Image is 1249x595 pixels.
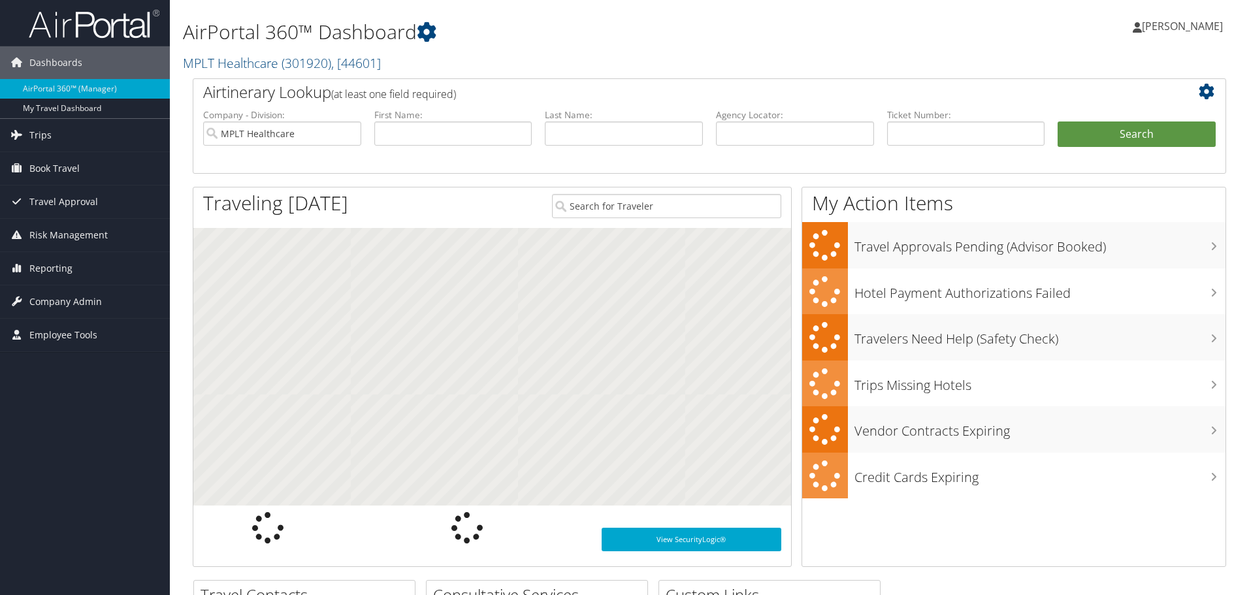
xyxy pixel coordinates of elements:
a: [PERSON_NAME] [1133,7,1236,46]
label: Last Name: [545,108,703,121]
a: View SecurityLogic® [602,528,781,551]
a: Hotel Payment Authorizations Failed [802,268,1225,315]
h3: Hotel Payment Authorizations Failed [854,278,1225,302]
h3: Travelers Need Help (Safety Check) [854,323,1225,348]
label: First Name: [374,108,532,121]
a: Vendor Contracts Expiring [802,406,1225,453]
span: ( 301920 ) [282,54,331,72]
span: Travel Approval [29,185,98,218]
a: Credit Cards Expiring [802,453,1225,499]
span: Trips [29,119,52,152]
a: MPLT Healthcare [183,54,381,72]
span: Reporting [29,252,73,285]
span: Company Admin [29,285,102,318]
h3: Trips Missing Hotels [854,370,1225,394]
span: , [ 44601 ] [331,54,381,72]
span: Dashboards [29,46,82,79]
h3: Vendor Contracts Expiring [854,415,1225,440]
label: Ticket Number: [887,108,1045,121]
h3: Credit Cards Expiring [854,462,1225,487]
label: Agency Locator: [716,108,874,121]
span: Employee Tools [29,319,97,351]
h1: My Action Items [802,189,1225,217]
h1: Traveling [DATE] [203,189,348,217]
h1: AirPortal 360™ Dashboard [183,18,885,46]
h3: Travel Approvals Pending (Advisor Booked) [854,231,1225,256]
img: airportal-logo.png [29,8,159,39]
h2: Airtinerary Lookup [203,81,1129,103]
span: Risk Management [29,219,108,251]
a: Travelers Need Help (Safety Check) [802,314,1225,361]
a: Trips Missing Hotels [802,361,1225,407]
input: Search for Traveler [552,194,781,218]
label: Company - Division: [203,108,361,121]
a: Travel Approvals Pending (Advisor Booked) [802,222,1225,268]
button: Search [1058,121,1216,148]
span: (at least one field required) [331,87,456,101]
span: [PERSON_NAME] [1142,19,1223,33]
span: Book Travel [29,152,80,185]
